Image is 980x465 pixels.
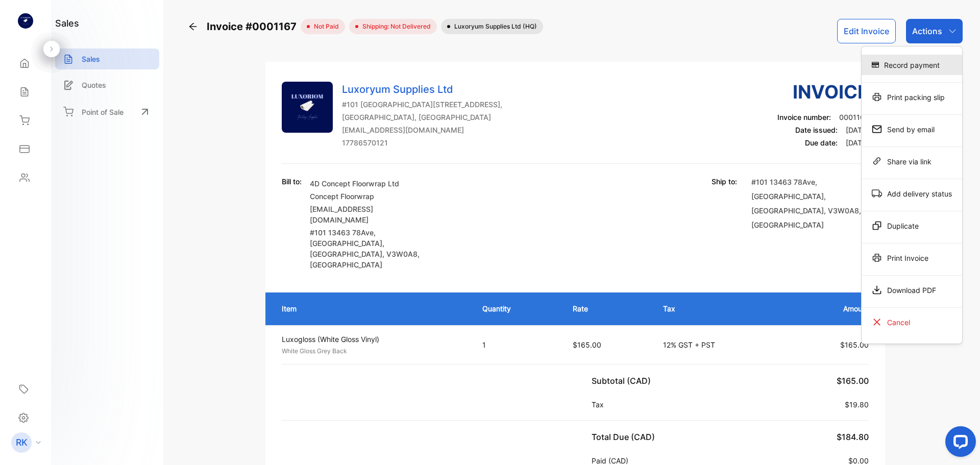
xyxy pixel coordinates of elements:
[282,303,462,314] p: Item
[837,19,896,43] button: Edit Invoice
[282,347,464,356] p: White Gloss Grey Back
[795,126,838,134] span: Date issued:
[482,339,552,350] p: 1
[382,250,418,258] span: , V3W0A8
[777,113,831,121] span: Invoice number:
[310,204,427,225] p: [EMAIL_ADDRESS][DOMAIN_NAME]
[282,334,464,345] p: Luxogloss (White Gloss Vinyl)
[906,19,963,43] button: Actions
[797,303,869,314] p: Amount
[592,431,659,443] p: Total Due (CAD)
[862,248,962,268] div: Print Invoice
[862,119,962,139] div: Send by email
[912,25,942,37] p: Actions
[777,78,869,106] h3: Invoice
[310,178,427,189] p: 4D Concept Floorwrap Ltd
[846,126,869,134] span: [DATE]
[845,400,869,409] span: $19.80
[82,80,106,90] p: Quotes
[55,75,159,95] a: Quotes
[848,456,869,465] span: $0.00
[82,54,100,64] p: Sales
[837,432,869,442] span: $184.80
[663,339,776,350] p: 12% GST + PST
[862,55,962,75] div: Record payment
[862,312,962,332] div: Cancel
[846,138,869,147] span: [DATE]
[207,19,301,34] span: Invoice #0001167
[573,303,643,314] p: Rate
[16,436,28,449] p: RK
[592,375,655,387] p: Subtotal (CAD)
[862,215,962,236] div: Duplicate
[310,228,374,237] span: #101 13463 78Ave
[751,178,815,186] span: #101 13463 78Ave
[712,176,737,187] p: Ship to:
[342,82,502,97] p: Luxoryum Supplies Ltd
[824,206,859,215] span: , V3W0A8
[55,101,159,123] a: Point of Sale
[862,280,962,300] div: Download PDF
[862,151,962,172] div: Share via link
[310,191,427,202] p: Concept Floorwrap
[18,13,33,29] img: logo
[358,22,431,31] span: Shipping: Not Delivered
[342,112,502,123] p: [GEOGRAPHIC_DATA], [GEOGRAPHIC_DATA]
[282,82,333,133] img: Company Logo
[805,138,838,147] span: Due date:
[55,48,159,69] a: Sales
[310,22,339,31] span: not paid
[55,16,79,30] h1: sales
[282,176,302,187] p: Bill to:
[837,376,869,386] span: $165.00
[840,340,869,349] span: $165.00
[342,137,502,148] p: 17786570121
[342,99,502,110] p: #101 [GEOGRAPHIC_DATA][STREET_ADDRESS],
[450,22,537,31] span: Luxoryum Supplies Ltd (HQ)
[482,303,552,314] p: Quantity
[592,399,608,410] p: Tax
[342,125,502,135] p: [EMAIL_ADDRESS][DOMAIN_NAME]
[862,183,962,204] div: Add delivery status
[862,87,962,107] div: Print packing slip
[663,303,776,314] p: Tax
[937,422,980,465] iframe: LiveChat chat widget
[82,107,124,117] p: Point of Sale
[839,113,869,121] span: 0001167
[573,340,601,349] span: $165.00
